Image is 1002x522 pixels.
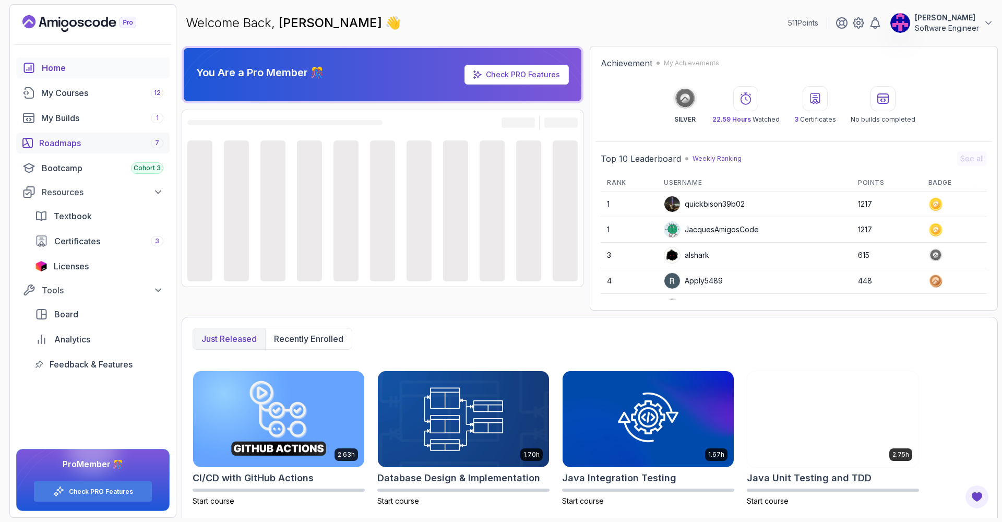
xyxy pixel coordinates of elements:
a: Database Design & Implementation card1.70hDatabase Design & ImplementationStart course [377,371,550,506]
p: Recently enrolled [274,333,343,345]
img: jetbrains icon [35,261,47,271]
h2: Top 10 Leaderboard [601,152,681,165]
div: Bootcamp [42,162,163,174]
img: user profile image [890,13,910,33]
p: Watched [712,115,780,124]
a: Check PRO Features [464,65,569,85]
span: [PERSON_NAME] [279,15,385,30]
img: default monster avatar [664,222,680,238]
div: quickbison39b02 [664,196,745,212]
button: See all [957,151,987,166]
p: You Are a Pro Member 🎊 [196,65,324,80]
span: Board [54,308,78,321]
p: My Achievements [664,59,719,67]
button: Resources [16,183,170,201]
button: Recently enrolled [265,328,352,349]
h2: CI/CD with GitHub Actions [193,471,314,485]
a: builds [16,108,170,128]
div: Home [42,62,163,74]
p: Welcome Back, [186,15,401,31]
th: Points [852,174,922,192]
button: user profile image[PERSON_NAME]Software Engineer [890,13,994,33]
h2: Java Integration Testing [562,471,676,485]
div: Apply5489 [664,272,723,289]
a: Check PRO Features [486,70,560,79]
a: licenses [29,256,170,277]
a: Java Unit Testing and TDD card2.75hJava Unit Testing and TDDStart course [747,371,919,506]
p: 2.63h [338,450,355,459]
button: Just released [193,328,265,349]
td: 1217 [852,192,922,217]
img: CI/CD with GitHub Actions card [193,371,364,467]
img: Java Unit Testing and TDD card [747,371,918,467]
div: Tools [42,284,163,296]
span: 3 [794,115,798,123]
td: 3 [601,243,658,268]
td: 448 [852,268,922,294]
h2: Achievement [601,57,652,69]
span: Start course [747,496,789,505]
p: [PERSON_NAME] [915,13,979,23]
h2: Database Design & Implementation [377,471,540,485]
img: Java Integration Testing card [563,371,734,467]
button: Check PRO Features [33,481,152,502]
a: courses [16,82,170,103]
span: 22.59 Hours [712,115,751,123]
p: No builds completed [851,115,915,124]
a: board [29,304,170,325]
a: feedback [29,354,170,375]
td: 388 [852,294,922,319]
img: user profile image [664,247,680,263]
a: roadmaps [16,133,170,153]
th: Badge [922,174,987,192]
p: 1.67h [708,450,724,459]
a: home [16,57,170,78]
td: 615 [852,243,922,268]
a: Landing page [22,15,160,32]
a: CI/CD with GitHub Actions card2.63hCI/CD with GitHub ActionsStart course [193,371,365,506]
p: Certificates [794,115,836,124]
td: 1 [601,192,658,217]
div: Resources [42,186,163,198]
p: Software Engineer [915,23,979,33]
span: Analytics [54,333,90,346]
span: Licenses [54,260,89,272]
p: 511 Points [788,18,818,28]
a: Check PRO Features [69,488,133,496]
p: 1.70h [523,450,540,459]
div: alshark [664,247,709,264]
span: Start course [377,496,419,505]
span: Textbook [54,210,92,222]
button: Open Feedback Button [964,484,989,509]
span: Start course [562,496,604,505]
span: Certificates [54,235,100,247]
a: analytics [29,329,170,350]
span: Feedback & Features [50,358,133,371]
p: SILVER [674,115,696,124]
span: Start course [193,496,234,505]
button: Tools [16,281,170,300]
img: user profile image [664,196,680,212]
td: 5 [601,294,658,319]
a: textbook [29,206,170,227]
p: Just released [201,333,257,345]
span: 3 [155,237,159,245]
img: Database Design & Implementation card [378,371,549,467]
td: 4 [601,268,658,294]
h2: Java Unit Testing and TDD [747,471,872,485]
span: 7 [155,139,159,147]
img: default monster avatar [664,299,680,314]
span: 1 [156,114,159,122]
p: 2.75h [892,450,909,459]
div: JacquesAmigosCode [664,221,759,238]
a: bootcamp [16,158,170,179]
td: 1 [601,217,658,243]
p: Weekly Ranking [693,155,742,163]
span: 👋 [383,12,405,34]
a: certificates [29,231,170,252]
img: user profile image [664,273,680,289]
td: 1217 [852,217,922,243]
span: 12 [154,89,161,97]
div: Roadmaps [39,137,163,149]
div: My Courses [41,87,163,99]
